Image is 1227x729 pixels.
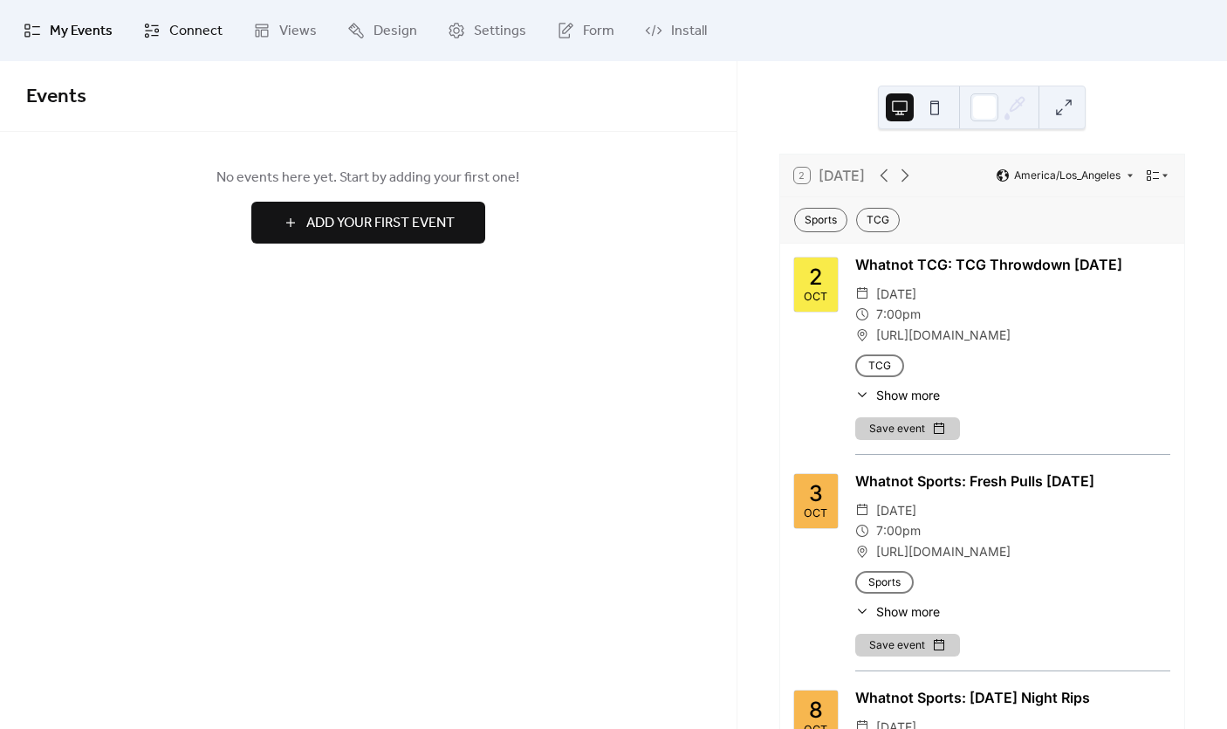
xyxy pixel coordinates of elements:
span: Views [279,21,317,42]
span: My Events [50,21,113,42]
button: Save event [855,417,960,440]
span: [DATE] [876,500,916,521]
div: Sports [794,208,847,232]
span: Events [26,78,86,116]
div: ​ [855,602,869,621]
div: ​ [855,500,869,521]
a: Add Your First Event [26,202,710,244]
span: No events here yet. Start by adding your first one! [26,168,710,189]
div: ​ [855,386,869,404]
span: Design [374,21,417,42]
span: Form [583,21,614,42]
a: Design [334,7,430,54]
span: Install [671,21,707,42]
div: Oct [804,292,827,303]
div: 2 [809,266,822,288]
a: My Events [10,7,126,54]
button: Save event [855,634,960,657]
span: [URL][DOMAIN_NAME] [876,325,1011,346]
div: Whatnot Sports: Fresh Pulls [DATE] [855,471,1170,492]
span: Show more [876,602,940,621]
div: Whatnot Sports: [DATE] Night Rips [855,687,1170,708]
span: America/Los_Angeles [1014,170,1121,181]
div: ​ [855,284,869,305]
div: ​ [855,325,869,346]
span: 7:00pm [876,520,921,541]
div: ​ [855,304,869,325]
div: 3 [809,483,823,505]
span: [DATE] [876,284,916,305]
a: Views [240,7,330,54]
div: Whatnot TCG: TCG Throwdown [DATE] [855,254,1170,275]
div: Oct [804,508,827,519]
a: Connect [130,7,236,54]
a: Form [544,7,627,54]
div: ​ [855,520,869,541]
div: TCG [856,208,900,232]
span: Settings [474,21,526,42]
span: [URL][DOMAIN_NAME] [876,541,1011,562]
span: Add Your First Event [306,213,455,234]
span: Show more [876,386,940,404]
a: Install [632,7,720,54]
div: ​ [855,541,869,562]
button: Add Your First Event [251,202,485,244]
div: 8 [809,699,823,721]
span: Connect [169,21,223,42]
span: 7:00pm [876,304,921,325]
a: Settings [435,7,539,54]
button: ​Show more [855,386,940,404]
button: ​Show more [855,602,940,621]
